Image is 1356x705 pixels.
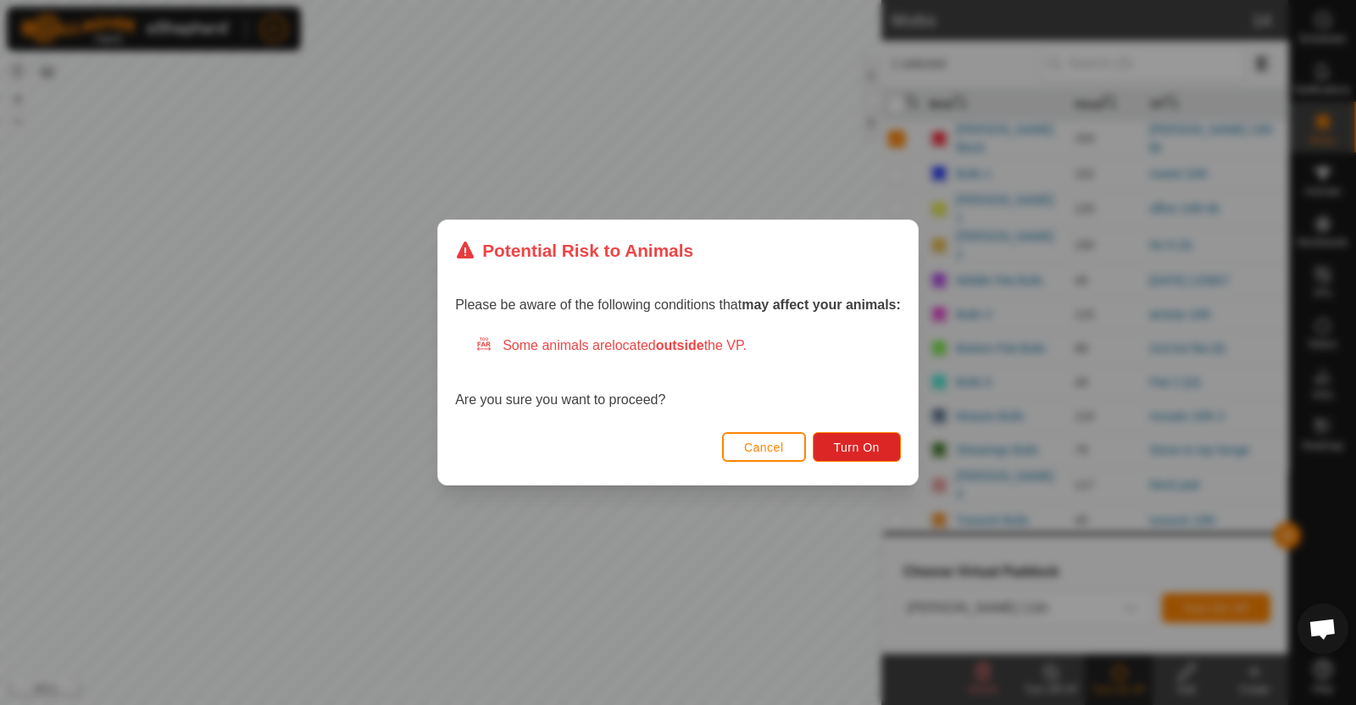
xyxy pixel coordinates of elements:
div: Potential Risk to Animals [455,237,693,264]
div: Open chat [1298,603,1348,654]
span: Turn On [834,441,880,454]
button: Cancel [722,432,806,462]
div: Some animals are [475,336,901,356]
strong: may affect your animals: [742,297,901,312]
span: located the VP. [612,338,747,352]
button: Turn On [813,432,901,462]
span: Please be aware of the following conditions that [455,297,901,312]
span: Cancel [744,441,784,454]
div: Are you sure you want to proceed? [455,336,901,410]
strong: outside [656,338,704,352]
